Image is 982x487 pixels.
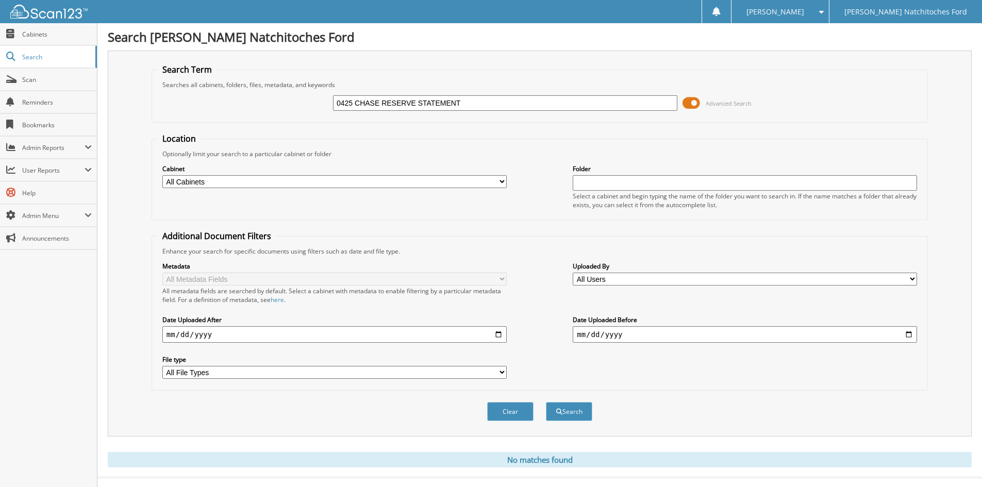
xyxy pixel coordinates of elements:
[22,166,85,175] span: User Reports
[162,287,507,304] div: All metadata fields are searched by default. Select a cabinet with metadata to enable filtering b...
[573,262,917,271] label: Uploaded By
[10,5,88,19] img: scan123-logo-white.svg
[162,326,507,343] input: start
[162,164,507,173] label: Cabinet
[22,98,92,107] span: Reminders
[706,99,752,107] span: Advanced Search
[22,234,92,243] span: Announcements
[22,211,85,220] span: Admin Menu
[157,230,276,242] legend: Additional Document Filters
[22,143,85,152] span: Admin Reports
[487,402,534,421] button: Clear
[844,9,967,15] span: [PERSON_NAME] Natchitoches Ford
[271,295,284,304] a: here
[22,53,90,61] span: Search
[22,189,92,197] span: Help
[746,9,804,15] span: [PERSON_NAME]
[573,192,917,209] div: Select a cabinet and begin typing the name of the folder you want to search in. If the name match...
[157,149,922,158] div: Optionally limit your search to a particular cabinet or folder
[573,326,917,343] input: end
[157,64,217,75] legend: Search Term
[573,164,917,173] label: Folder
[162,262,507,271] label: Metadata
[157,80,922,89] div: Searches all cabinets, folders, files, metadata, and keywords
[108,452,972,467] div: No matches found
[157,133,201,144] legend: Location
[22,121,92,129] span: Bookmarks
[108,28,972,45] h1: Search [PERSON_NAME] Natchitoches Ford
[573,315,917,324] label: Date Uploaded Before
[162,315,507,324] label: Date Uploaded After
[162,355,507,364] label: File type
[157,247,922,256] div: Enhance your search for specific documents using filters such as date and file type.
[22,30,92,39] span: Cabinets
[546,402,592,421] button: Search
[22,75,92,84] span: Scan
